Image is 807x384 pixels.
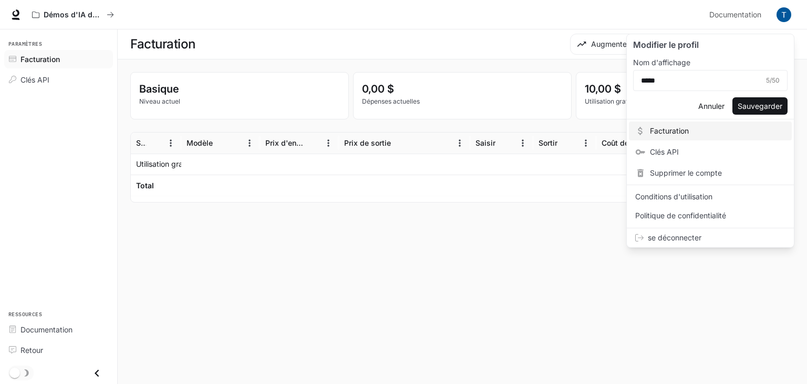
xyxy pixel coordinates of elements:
button: Sauvegarder [732,97,788,115]
font: Sauvegarder [738,102,782,110]
div: se déconnecter [627,228,794,247]
a: Politique de confidentialité [629,206,792,225]
a: Conditions d'utilisation [629,187,792,206]
button: Annuler [695,97,728,115]
font: Facturation [650,126,689,135]
font: Nom d'affichage [633,58,690,67]
font: se déconnecter [648,233,701,242]
font: Clés API [650,147,679,156]
a: Clés API [629,143,792,161]
font: Politique de confidentialité [635,211,726,220]
font: 5 [766,76,770,84]
font: 50 [772,76,780,84]
a: Facturation [629,122,792,140]
div: Supprimer le compte [629,164,792,183]
font: Annuler [698,102,725,110]
font: Supprimer le compte [650,168,722,177]
font: Modifier le profil [633,39,699,50]
font: / [770,76,772,84]
font: Conditions d'utilisation [635,192,712,201]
